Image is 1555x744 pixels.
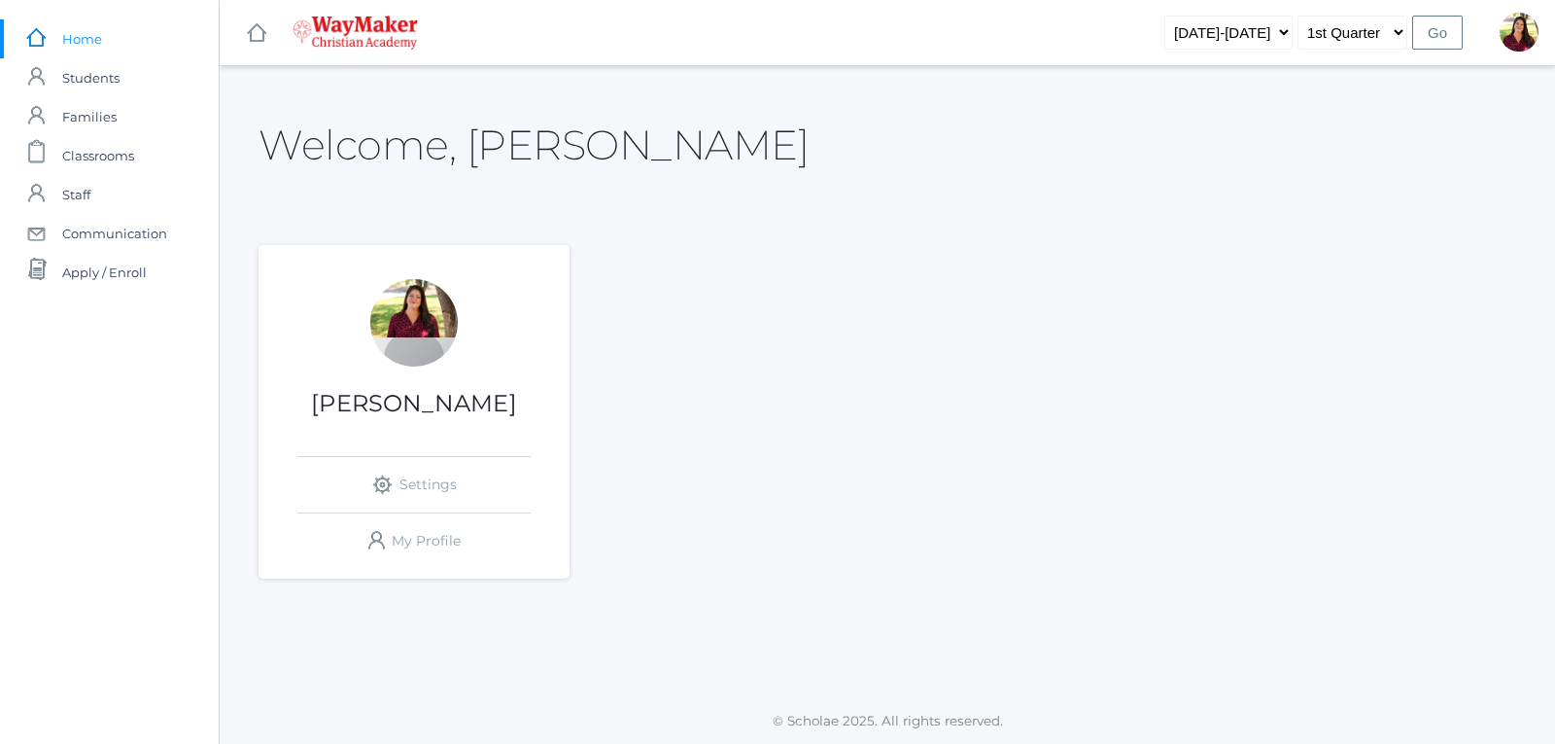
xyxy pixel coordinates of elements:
span: Families [62,97,117,136]
span: Students [62,58,120,97]
span: Home [62,19,102,58]
span: Communication [62,214,167,253]
a: My Profile [297,514,531,569]
span: Classrooms [62,136,134,175]
p: © Scholae 2025. All rights reserved. [220,711,1555,730]
input: Go [1412,16,1463,50]
div: Elizabeth Benzinger [370,279,458,367]
img: waymaker-logo-stack-white-1602f2b1af18da31a5905e9982d058868370996dac5278e84edea6dabf9a3315.png [293,16,418,50]
h2: Welcome, [PERSON_NAME] [259,123,809,167]
div: Elizabeth Benzinger [1500,13,1538,52]
span: Apply / Enroll [62,253,147,292]
span: Staff [62,175,90,214]
h1: [PERSON_NAME] [259,391,570,416]
a: Settings [297,457,531,513]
